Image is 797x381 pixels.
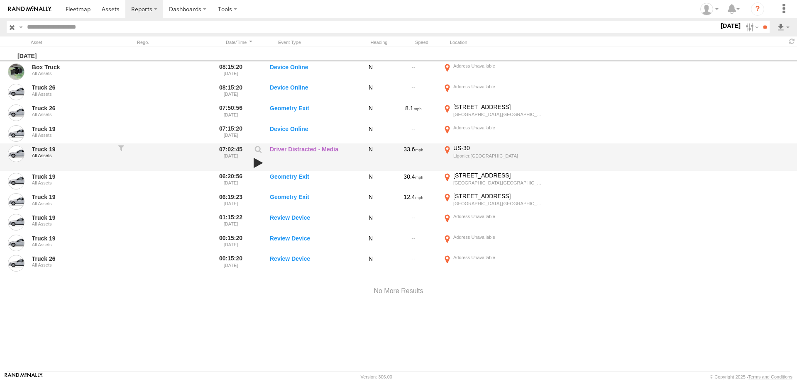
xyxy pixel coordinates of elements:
[742,21,760,33] label: Search Filter Options
[776,21,790,33] label: Export results as...
[17,21,24,33] label: Search Query
[32,235,112,242] a: Truck 19
[361,374,392,379] div: Version: 306.00
[442,254,545,273] label: Click to View Event Location
[442,192,545,211] label: Click to View Event Location
[356,233,385,252] div: N
[270,172,353,191] label: Geometry Exit
[453,144,544,152] div: US-30
[442,144,545,170] label: Click to View Event Location
[215,124,247,143] label: 07:15:20 [DATE]
[719,21,742,30] label: [DATE]
[32,201,112,206] div: All Assets
[389,103,438,122] div: 8.1
[32,153,112,158] div: All Assets
[270,144,353,170] label: Driver Distracted - Media
[453,112,544,117] div: [GEOGRAPHIC_DATA],[GEOGRAPHIC_DATA]
[356,144,385,170] div: N
[710,374,792,379] div: © Copyright 2025 -
[5,373,43,381] a: Visit our Website
[442,172,545,191] label: Click to View Event Location
[453,153,544,159] div: Ligonier,[GEOGRAPHIC_DATA]
[32,92,112,97] div: All Assets
[215,233,247,252] label: 00:15:20 [DATE]
[270,83,353,102] label: Device Online
[32,125,112,133] a: Truck 19
[215,213,247,232] label: 01:15:22 [DATE]
[215,254,247,273] label: 00:15:20 [DATE]
[442,103,545,122] label: Click to View Event Location
[215,103,247,122] label: 07:50:56 [DATE]
[215,144,247,170] label: 07:02:45 [DATE]
[32,262,112,267] div: All Assets
[223,39,255,45] div: Click to Sort
[442,62,545,81] label: Click to View Event Location
[32,242,112,247] div: All Assets
[32,193,112,201] a: Truck 19
[270,233,353,252] label: Review Device
[356,254,385,273] div: N
[389,172,438,191] div: 30.4
[356,62,385,81] div: N
[453,180,544,186] div: [GEOGRAPHIC_DATA],[GEOGRAPHIC_DATA]
[442,83,545,102] label: Click to View Event Location
[251,146,265,157] label: View Event Parameters
[270,254,353,273] label: Review Device
[215,62,247,81] label: 08:15:20 [DATE]
[8,6,51,12] img: rand-logo.svg
[270,124,353,143] label: Device Online
[787,37,797,45] span: Refresh
[356,83,385,102] div: N
[32,112,112,117] div: All Assets
[32,214,112,221] a: Truck 19
[356,213,385,232] div: N
[751,2,764,16] i: ?
[697,3,721,15] div: Samantha Graf
[442,124,545,143] label: Click to View Event Location
[453,192,544,200] div: [STREET_ADDRESS]
[748,374,792,379] a: Terms and Conditions
[32,255,112,262] a: Truck 26
[32,104,112,112] a: Truck 26
[32,221,112,226] div: All Assets
[389,192,438,211] div: 12.4
[389,144,438,170] div: 33.6
[453,201,544,206] div: [GEOGRAPHIC_DATA],[GEOGRAPHIC_DATA]
[453,172,544,179] div: [STREET_ADDRESS]
[32,133,112,138] div: All Assets
[32,173,112,180] a: Truck 19
[356,172,385,191] div: N
[32,63,112,71] a: Box Truck
[251,157,265,169] a: View Attached Media (Video)
[442,233,545,252] label: Click to View Event Location
[215,192,247,211] label: 06:19:23 [DATE]
[32,84,112,91] a: Truck 26
[270,192,353,211] label: Geometry Exit
[117,144,125,170] div: Filter to this asset's events
[356,192,385,211] div: N
[356,103,385,122] div: N
[270,62,353,81] label: Device Online
[215,172,247,191] label: 06:20:56 [DATE]
[215,83,247,102] label: 08:15:20 [DATE]
[442,213,545,232] label: Click to View Event Location
[270,103,353,122] label: Geometry Exit
[270,213,353,232] label: Review Device
[356,124,385,143] div: N
[32,71,112,76] div: All Assets
[32,146,112,153] a: Truck 19
[453,103,544,111] div: [STREET_ADDRESS]
[32,180,112,185] div: All Assets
